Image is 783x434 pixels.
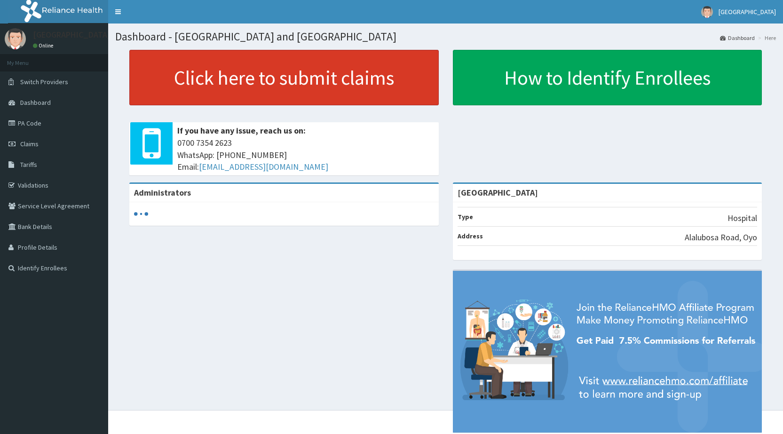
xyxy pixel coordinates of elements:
[5,28,26,49] img: User Image
[20,98,51,107] span: Dashboard
[453,271,762,433] img: provider-team-banner.png
[115,31,776,43] h1: Dashboard - [GEOGRAPHIC_DATA] and [GEOGRAPHIC_DATA]
[20,78,68,86] span: Switch Providers
[134,187,191,198] b: Administrators
[756,34,776,42] li: Here
[728,212,757,224] p: Hospital
[199,161,328,172] a: [EMAIL_ADDRESS][DOMAIN_NAME]
[720,34,755,42] a: Dashboard
[719,8,776,16] span: [GEOGRAPHIC_DATA]
[20,140,39,148] span: Claims
[33,31,111,39] p: [GEOGRAPHIC_DATA]
[458,187,538,198] strong: [GEOGRAPHIC_DATA]
[134,207,148,221] svg: audio-loading
[685,231,757,244] p: Alalubosa Road, Oyo
[177,137,434,173] span: 0700 7354 2623 WhatsApp: [PHONE_NUMBER] Email:
[458,232,483,240] b: Address
[701,6,713,18] img: User Image
[458,213,473,221] b: Type
[33,42,55,49] a: Online
[453,50,762,105] a: How to Identify Enrollees
[129,50,439,105] a: Click here to submit claims
[20,160,37,169] span: Tariffs
[177,125,306,136] b: If you have any issue, reach us on:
